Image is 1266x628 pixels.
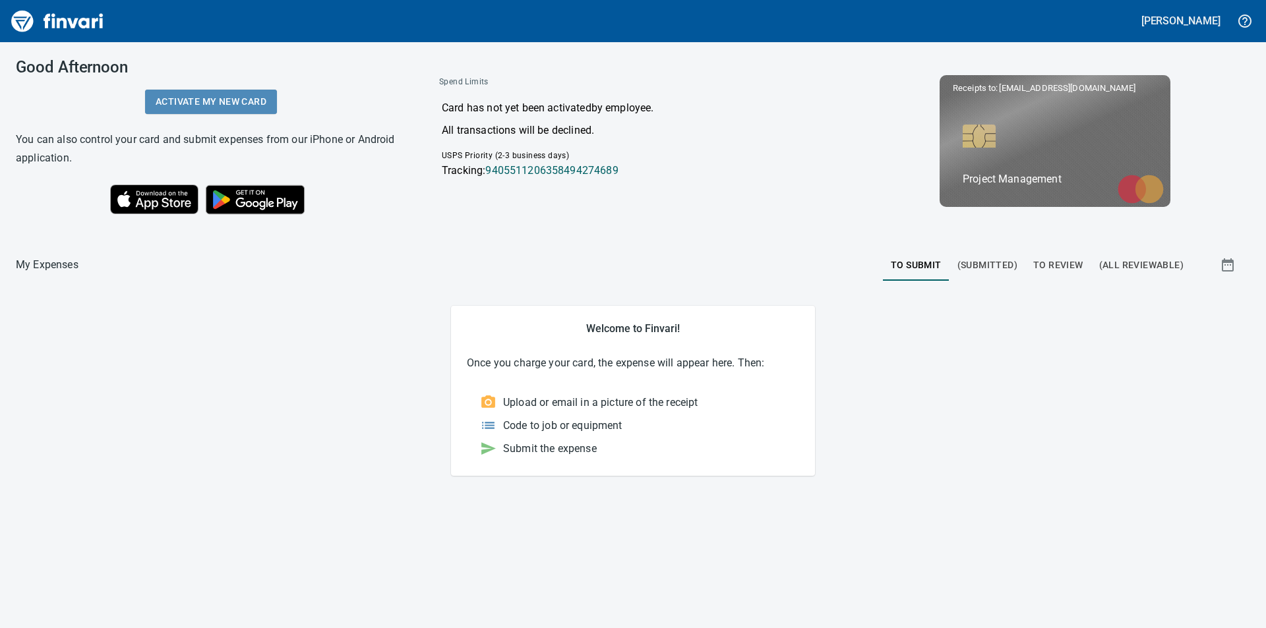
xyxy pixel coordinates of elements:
[1208,249,1250,281] button: Show transactions within a particular date range
[16,130,406,167] h6: You can also control your card and submit expenses from our iPhone or Android application.
[1099,257,1184,273] span: (All Reviewable)
[503,418,622,434] p: Code to job or equipment
[891,257,942,273] span: To Submit
[953,82,1157,95] p: Receipts to:
[467,322,799,335] h5: Welcome to Finvari!
[503,395,698,411] p: Upload or email in a picture of the receipt
[198,178,312,221] img: Get it on Google Play
[442,151,569,160] span: USPS Priority (2-3 business days)
[156,94,266,110] span: Activate my new card
[442,100,827,116] p: Card has not yet been activated by employee .
[16,58,406,76] h3: Good Afternoon
[957,257,1017,273] span: (Submitted)
[439,76,656,89] span: Spend Limits
[1033,257,1083,273] span: To Review
[1138,11,1224,31] button: [PERSON_NAME]
[1141,14,1221,28] h5: [PERSON_NAME]
[145,90,277,114] a: Activate my new card
[442,123,827,138] p: All transactions will be declined.
[503,441,597,457] p: Submit the expense
[998,82,1136,94] span: [EMAIL_ADDRESS][DOMAIN_NAME]
[16,257,78,273] nav: breadcrumb
[467,355,799,371] p: Once you charge your card, the expense will appear here. Then:
[8,5,107,37] img: Finvari
[485,164,618,177] a: 9405511206358494274689
[110,185,198,214] img: Download on the App Store
[16,257,78,273] p: My Expenses
[963,171,1147,187] p: Project Management
[442,163,827,179] p: Tracking:
[1111,168,1170,210] img: mastercard.svg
